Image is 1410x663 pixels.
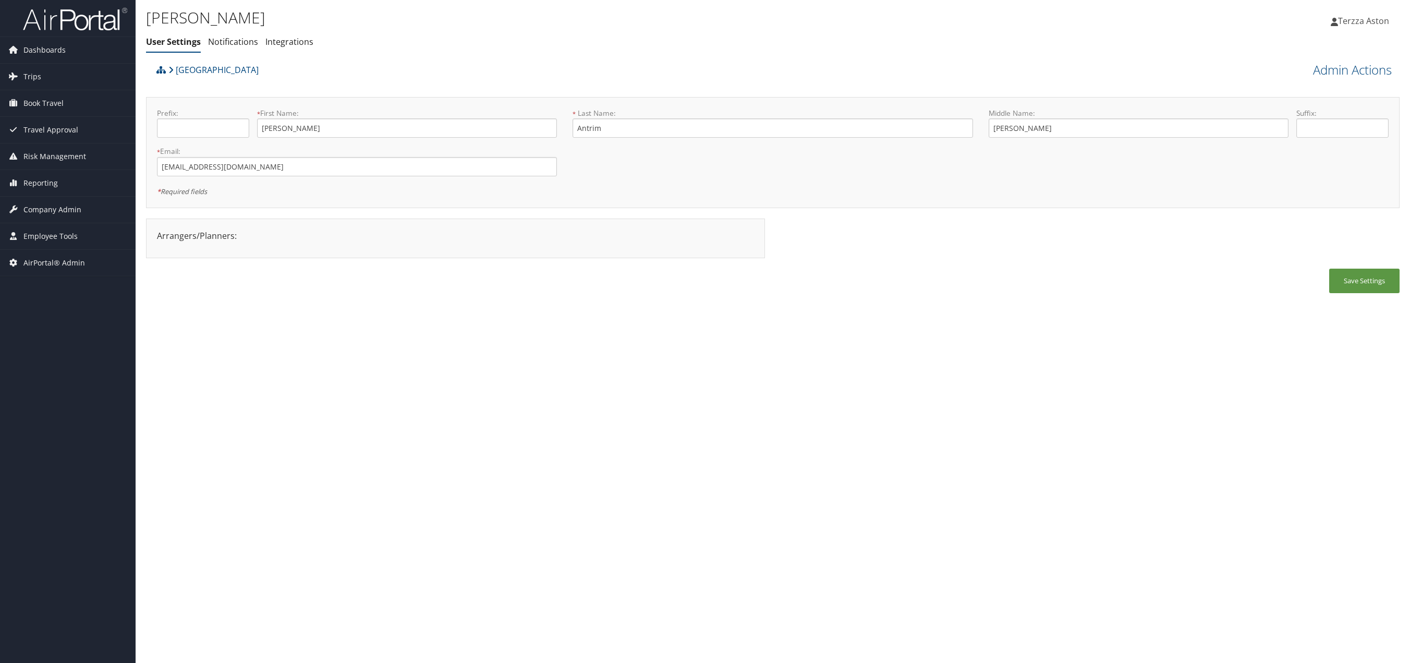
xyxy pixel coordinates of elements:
[157,146,557,156] label: Email:
[1331,5,1400,37] a: Terzza Aston
[23,170,58,196] span: Reporting
[146,7,982,29] h1: [PERSON_NAME]
[157,187,207,196] em: Required fields
[157,108,249,118] label: Prefix:
[1296,108,1389,118] label: Suffix:
[1313,61,1392,79] a: Admin Actions
[23,197,81,223] span: Company Admin
[149,230,762,242] div: Arrangers/Planners:
[1338,15,1389,27] span: Terzza Aston
[168,59,259,80] a: [GEOGRAPHIC_DATA]
[146,36,201,47] a: User Settings
[23,64,41,90] span: Trips
[23,250,85,276] span: AirPortal® Admin
[989,108,1289,118] label: Middle Name:
[23,143,86,170] span: Risk Management
[257,108,557,118] label: First Name:
[23,90,64,116] span: Book Travel
[23,37,66,63] span: Dashboards
[23,7,127,31] img: airportal-logo.png
[23,117,78,143] span: Travel Approval
[573,108,973,118] label: Last Name:
[265,36,313,47] a: Integrations
[23,223,78,249] span: Employee Tools
[208,36,258,47] a: Notifications
[1329,269,1400,293] button: Save Settings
